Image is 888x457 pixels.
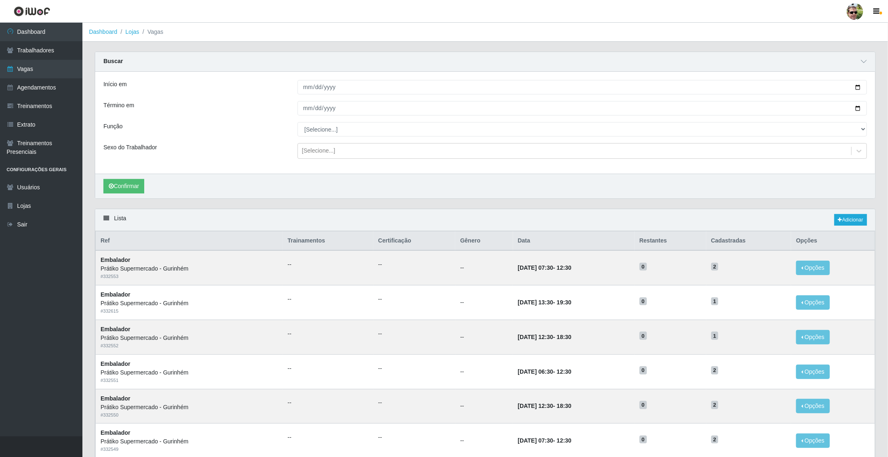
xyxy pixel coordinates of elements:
td: -- [455,354,513,389]
ul: -- [288,330,368,338]
nav: breadcrumb [82,23,888,42]
ul: -- [378,295,450,304]
button: Opções [796,365,830,379]
div: # 332553 [101,273,278,280]
div: Prátiko Supermercado - Gurinhém [101,299,278,308]
a: Adicionar [834,214,867,226]
li: Vagas [139,28,164,36]
time: [DATE] 07:30 [518,437,553,444]
time: 12:30 [557,368,572,375]
span: 0 [640,332,647,340]
span: 2 [711,263,719,271]
td: -- [455,250,513,285]
strong: Embalador [101,395,130,402]
div: # 332551 [101,377,278,384]
ul: -- [288,433,368,442]
time: 18:30 [557,334,572,340]
time: 12:30 [557,264,572,271]
time: 19:30 [557,299,572,306]
a: Lojas [125,28,139,35]
label: Início em [103,80,127,89]
img: CoreUI Logo [14,6,50,16]
span: 0 [640,297,647,306]
button: Confirmar [103,179,144,193]
td: -- [455,285,513,320]
a: Dashboard [89,28,117,35]
div: Prátiko Supermercado - Gurinhém [101,264,278,273]
time: [DATE] 06:30 [518,368,553,375]
span: 2 [711,366,719,375]
span: 2 [711,401,719,409]
strong: - [518,368,572,375]
time: 18:30 [557,403,572,409]
time: 12:30 [557,437,572,444]
div: Prátiko Supermercado - Gurinhém [101,437,278,446]
ul: -- [378,260,450,269]
div: Lista [95,209,875,231]
label: Sexo do Trabalhador [103,143,157,152]
strong: Buscar [103,58,123,64]
label: Função [103,122,123,131]
th: Opções [791,231,875,251]
button: Opções [796,330,830,344]
div: # 332549 [101,446,278,453]
span: 0 [640,401,647,409]
strong: Embalador [101,257,130,263]
span: 1 [711,297,719,306]
ul: -- [288,364,368,373]
input: 00/00/0000 [298,101,867,115]
input: 00/00/0000 [298,80,867,94]
ul: -- [378,364,450,373]
strong: - [518,334,572,340]
button: Opções [796,399,830,413]
strong: Embalador [101,291,130,298]
label: Término em [103,101,134,110]
ul: -- [288,398,368,407]
td: -- [455,389,513,424]
span: 0 [640,263,647,271]
th: Data [513,231,635,251]
strong: - [518,403,572,409]
button: Opções [796,295,830,310]
th: Ref [96,231,283,251]
th: Trainamentos [283,231,373,251]
span: 1 [711,332,719,340]
time: [DATE] 07:30 [518,264,553,271]
time: [DATE] 13:30 [518,299,553,306]
time: [DATE] 12:30 [518,334,553,340]
div: Prátiko Supermercado - Gurinhém [101,334,278,342]
time: [DATE] 12:30 [518,403,553,409]
span: 0 [640,366,647,375]
th: Cadastradas [706,231,792,251]
ul: -- [378,433,450,442]
div: # 332615 [101,308,278,315]
button: Opções [796,433,830,448]
strong: Embalador [101,429,130,436]
div: Prátiko Supermercado - Gurinhém [101,403,278,412]
strong: - [518,437,572,444]
ul: -- [288,295,368,304]
div: Prátiko Supermercado - Gurinhém [101,368,278,377]
th: Restantes [635,231,706,251]
button: Opções [796,261,830,275]
strong: - [518,264,572,271]
th: Gênero [455,231,513,251]
th: Certificação [373,231,455,251]
ul: -- [378,398,450,407]
div: # 332550 [101,412,278,419]
ul: -- [288,260,368,269]
span: 0 [640,436,647,444]
div: # 332552 [101,342,278,349]
strong: Embalador [101,360,130,367]
strong: Embalador [101,326,130,332]
span: 2 [711,436,719,444]
strong: - [518,299,572,306]
div: [Selecione...] [302,147,335,155]
td: -- [455,320,513,354]
ul: -- [378,330,450,338]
